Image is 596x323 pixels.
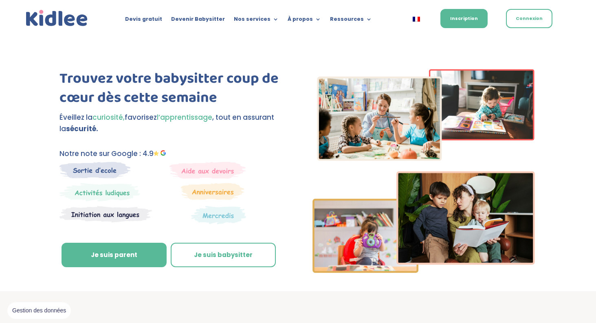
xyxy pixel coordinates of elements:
span: Gestion des données [12,307,66,314]
img: Imgs-2 [312,69,535,273]
a: Ressources [330,16,372,25]
a: Connexion [506,9,552,28]
img: weekends [169,162,246,179]
a: Kidlee Logo [24,8,90,29]
button: Gestion des données [7,302,71,319]
img: Sortie decole [59,162,131,178]
img: logo_kidlee_bleu [24,8,90,29]
img: Atelier thematique [59,206,152,223]
strong: sécurité. [66,124,98,134]
a: Je suis babysitter [171,243,276,267]
a: Inscription [440,9,488,28]
p: Notre note sur Google : 4.9 [59,148,285,160]
img: Mercredi [59,183,140,202]
a: Devenir Babysitter [171,16,225,25]
a: Je suis parent [62,243,167,267]
img: Thematique [191,206,246,224]
a: À propos [288,16,321,25]
span: curiosité, [92,112,125,122]
a: Nos services [234,16,279,25]
h1: Trouvez votre babysitter coup de cœur dès cette semaine [59,69,285,112]
img: Anniversaire [181,183,244,200]
p: Éveillez la favorisez , tout en assurant la [59,112,285,135]
span: l’apprentissage [157,112,212,122]
a: Devis gratuit [125,16,162,25]
img: Français [413,17,420,22]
